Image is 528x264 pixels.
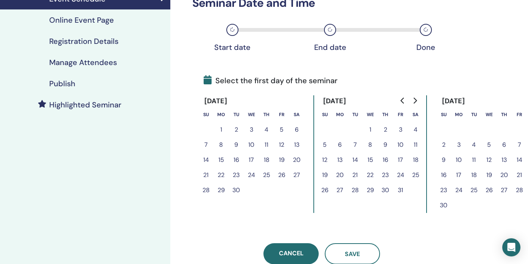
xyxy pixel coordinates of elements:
button: Go to previous month [397,93,409,108]
button: 21 [198,168,213,183]
div: End date [311,43,349,52]
button: 7 [198,137,213,152]
button: 18 [466,168,481,183]
button: 13 [289,137,304,152]
th: Tuesday [229,107,244,122]
button: 12 [274,137,289,152]
button: 16 [436,168,451,183]
div: Open Intercom Messenger [502,238,520,256]
button: 20 [289,152,304,168]
button: 24 [451,183,466,198]
h4: Registration Details [49,37,118,46]
th: Wednesday [363,107,378,122]
button: 2 [229,122,244,137]
button: 9 [229,137,244,152]
button: 14 [347,152,363,168]
button: 30 [378,183,393,198]
button: 3 [393,122,408,137]
h4: Publish [49,79,75,88]
button: 5 [481,137,497,152]
button: 26 [481,183,497,198]
button: 23 [378,168,393,183]
span: Save [345,250,360,258]
button: 13 [332,152,347,168]
div: [DATE] [317,95,352,107]
th: Thursday [497,107,512,122]
button: 28 [512,183,527,198]
button: 23 [229,168,244,183]
div: [DATE] [198,95,234,107]
button: 8 [213,137,229,152]
div: [DATE] [436,95,471,107]
th: Wednesday [481,107,497,122]
button: 10 [393,137,408,152]
button: 20 [497,168,512,183]
button: 26 [274,168,289,183]
button: 17 [244,152,259,168]
button: 25 [259,168,274,183]
button: 17 [393,152,408,168]
span: Cancel [279,249,304,257]
button: 3 [244,122,259,137]
button: 30 [436,198,451,213]
button: 11 [259,137,274,152]
button: 15 [213,152,229,168]
button: 26 [317,183,332,198]
h4: Highlighted Seminar [49,100,121,109]
th: Friday [393,107,408,122]
button: 16 [229,152,244,168]
button: 15 [363,152,378,168]
button: 27 [289,168,304,183]
button: 22 [363,168,378,183]
button: 7 [347,137,363,152]
button: 8 [363,137,378,152]
button: 1 [213,122,229,137]
div: Done [407,43,445,52]
button: 4 [408,122,423,137]
th: Sunday [436,107,451,122]
button: 18 [259,152,274,168]
button: Go to next month [409,93,421,108]
button: 12 [481,152,497,168]
button: 25 [408,168,423,183]
button: 1 [363,122,378,137]
button: 28 [198,183,213,198]
button: 21 [512,168,527,183]
th: Saturday [408,107,423,122]
button: 17 [451,168,466,183]
button: 9 [378,137,393,152]
button: 20 [332,168,347,183]
th: Thursday [378,107,393,122]
button: 6 [497,137,512,152]
span: Select the first day of the seminar [204,75,338,86]
button: 19 [274,152,289,168]
button: 10 [451,152,466,168]
button: 29 [363,183,378,198]
button: 25 [466,183,481,198]
button: 13 [497,152,512,168]
button: 4 [259,122,274,137]
button: 3 [451,137,466,152]
button: 5 [317,137,332,152]
button: 10 [244,137,259,152]
button: 6 [289,122,304,137]
button: 2 [378,122,393,137]
button: 11 [466,152,481,168]
button: 24 [393,168,408,183]
button: 22 [213,168,229,183]
th: Sunday [317,107,332,122]
th: Monday [213,107,229,122]
th: Thursday [259,107,274,122]
th: Friday [512,107,527,122]
button: 27 [332,183,347,198]
th: Tuesday [347,107,363,122]
button: 12 [317,152,332,168]
button: 16 [378,152,393,168]
button: 30 [229,183,244,198]
th: Friday [274,107,289,122]
div: Start date [213,43,251,52]
button: 2 [436,137,451,152]
button: 28 [347,183,363,198]
button: 31 [393,183,408,198]
button: 21 [347,168,363,183]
